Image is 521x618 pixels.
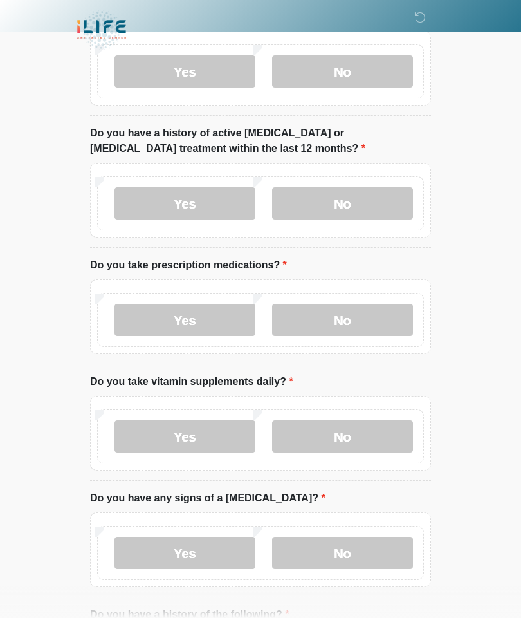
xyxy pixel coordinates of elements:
[114,55,255,88] label: Yes
[114,420,255,453] label: Yes
[90,126,431,156] label: Do you have a history of active [MEDICAL_DATA] or [MEDICAL_DATA] treatment within the last 12 mon...
[90,257,287,273] label: Do you take prescription medications?
[272,187,413,220] label: No
[77,10,126,50] img: iLIFE Anti-Aging Center Logo
[90,374,293,389] label: Do you take vitamin supplements daily?
[272,304,413,336] label: No
[114,304,255,336] label: Yes
[114,187,255,220] label: Yes
[114,537,255,569] label: Yes
[272,537,413,569] label: No
[272,55,413,88] label: No
[90,491,325,506] label: Do you have any signs of a [MEDICAL_DATA]?
[272,420,413,453] label: No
